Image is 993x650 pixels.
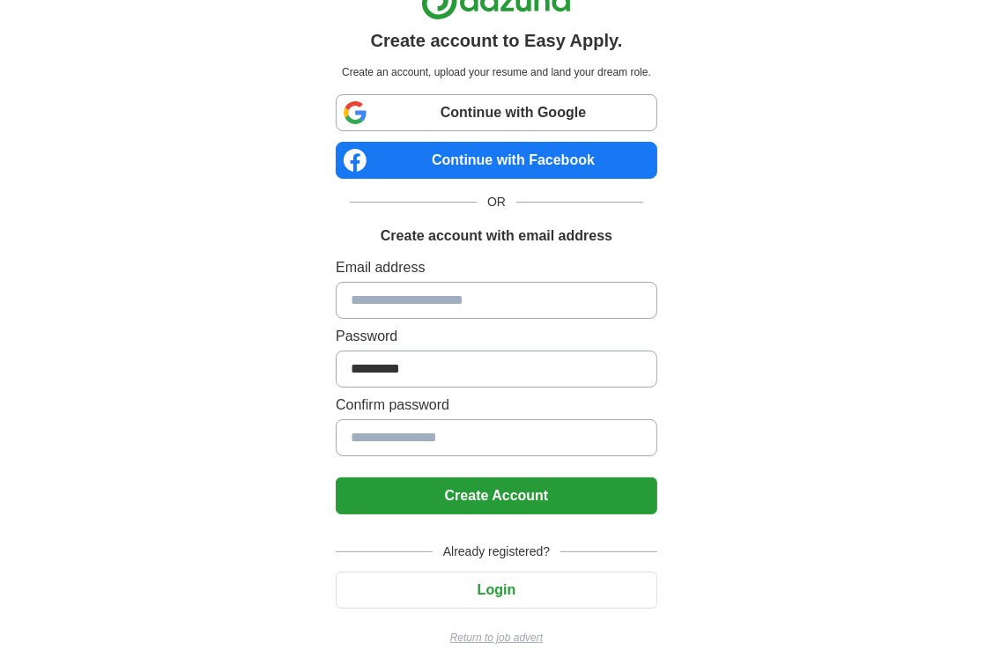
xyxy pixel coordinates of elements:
[433,543,560,561] span: Already registered?
[371,27,623,54] h1: Create account to Easy Apply.
[477,193,516,211] span: OR
[336,94,657,131] a: Continue with Google
[336,395,657,416] label: Confirm password
[339,64,654,80] p: Create an account, upload your resume and land your dream role.
[336,326,657,347] label: Password
[336,572,657,609] button: Login
[336,582,657,597] a: Login
[336,142,657,179] a: Continue with Facebook
[336,630,657,646] a: Return to job advert
[336,257,657,278] label: Email address
[381,225,612,247] h1: Create account with email address
[336,477,657,514] button: Create Account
